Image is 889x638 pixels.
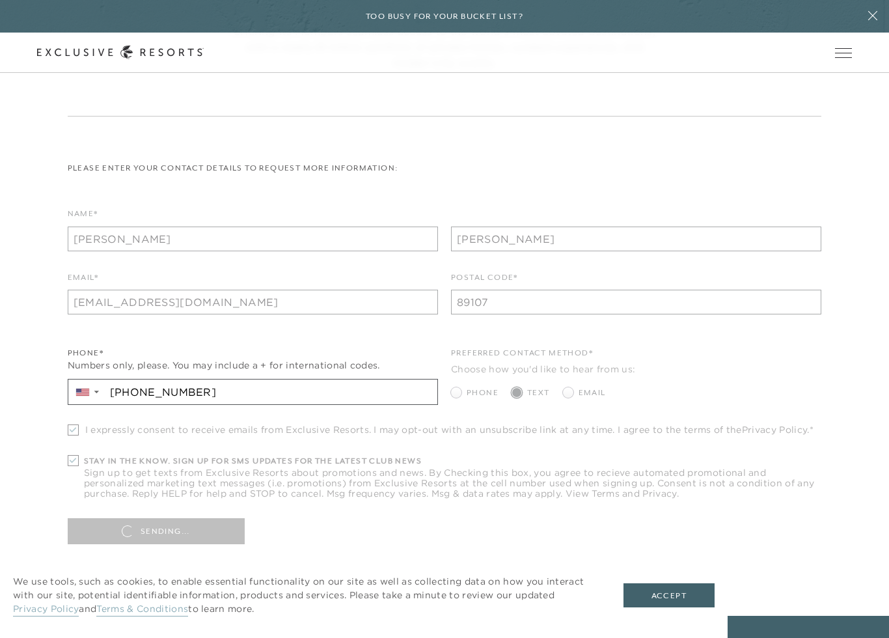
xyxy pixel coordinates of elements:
[68,271,98,290] label: Email*
[579,387,606,399] span: Email
[451,290,821,314] input: Postal Code
[84,467,822,499] span: Sign up to get texts from Exclusive Resorts about promotions and news. By Checking this box, you ...
[96,603,188,617] a: Terms & Conditions
[527,387,550,399] span: Text
[366,10,523,23] h6: Too busy for your bucket list?
[85,424,814,435] span: I expressly consent to receive emails from Exclusive Resorts. I may opt-out with an unsubscribe l...
[467,387,499,399] span: Phone
[451,271,518,290] label: Postal Code*
[451,363,821,376] div: Choose how you'd like to hear from us:
[13,575,597,616] p: We use tools, such as cookies, to enable essential functionality on our site as well as collectin...
[451,347,593,366] legend: Preferred Contact Method*
[68,359,438,372] div: Numbers only, please. You may include a + for international codes.
[68,290,438,314] input: name@example.com
[105,380,437,404] input: Enter a phone number
[13,603,79,617] a: Privacy Policy
[68,380,105,404] div: Country Code Selector
[68,208,98,227] label: Name*
[623,583,715,608] button: Accept
[68,518,245,544] button: Sending...
[742,424,807,436] a: Privacy Policy
[84,455,822,467] h6: Stay in the know. Sign up for sms updates for the latest club news
[68,162,822,174] p: Please enter your contact details to request more information:
[68,227,438,251] input: First
[835,48,852,57] button: Open navigation
[68,347,438,359] div: Phone*
[92,388,101,396] span: ▼
[451,227,821,251] input: Last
